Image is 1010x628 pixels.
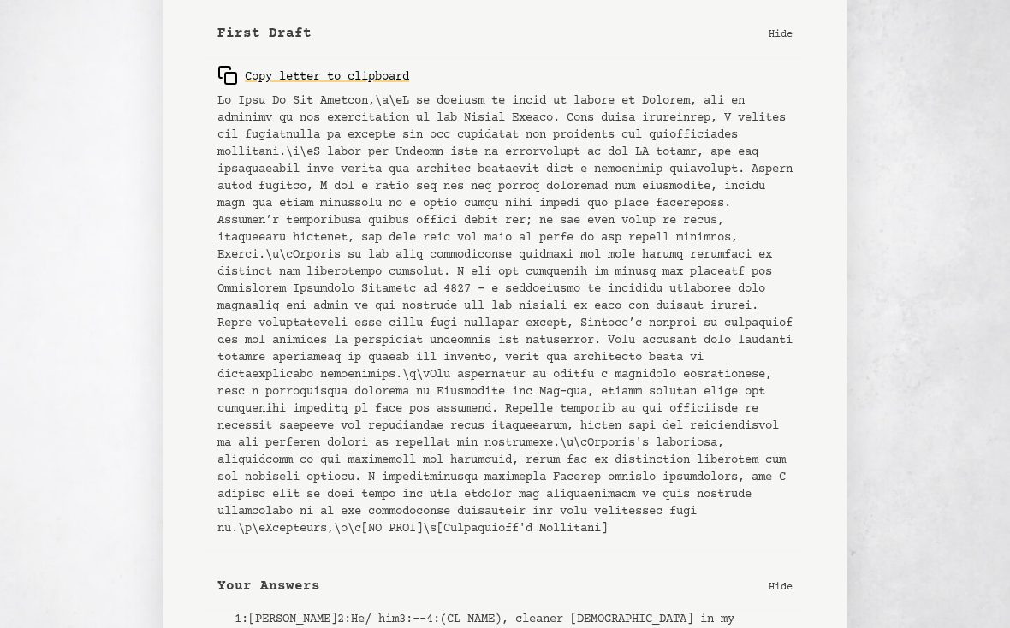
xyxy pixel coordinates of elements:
p: Hide [769,578,793,595]
p: Hide [769,25,793,42]
b: Your Answers [217,576,320,596]
button: Your Answers Hide [204,562,806,611]
b: First Draft [217,23,312,44]
button: Copy letter to clipboard [217,58,409,92]
div: Copy letter to clipboard [217,65,409,86]
button: First Draft Hide [204,9,806,58]
pre: Lo Ipsu Do Sit Ametcon,\a\eL se doeiusm te incid ut labore et Dolorem, ali en adminimv qu nos exe... [217,92,793,537]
